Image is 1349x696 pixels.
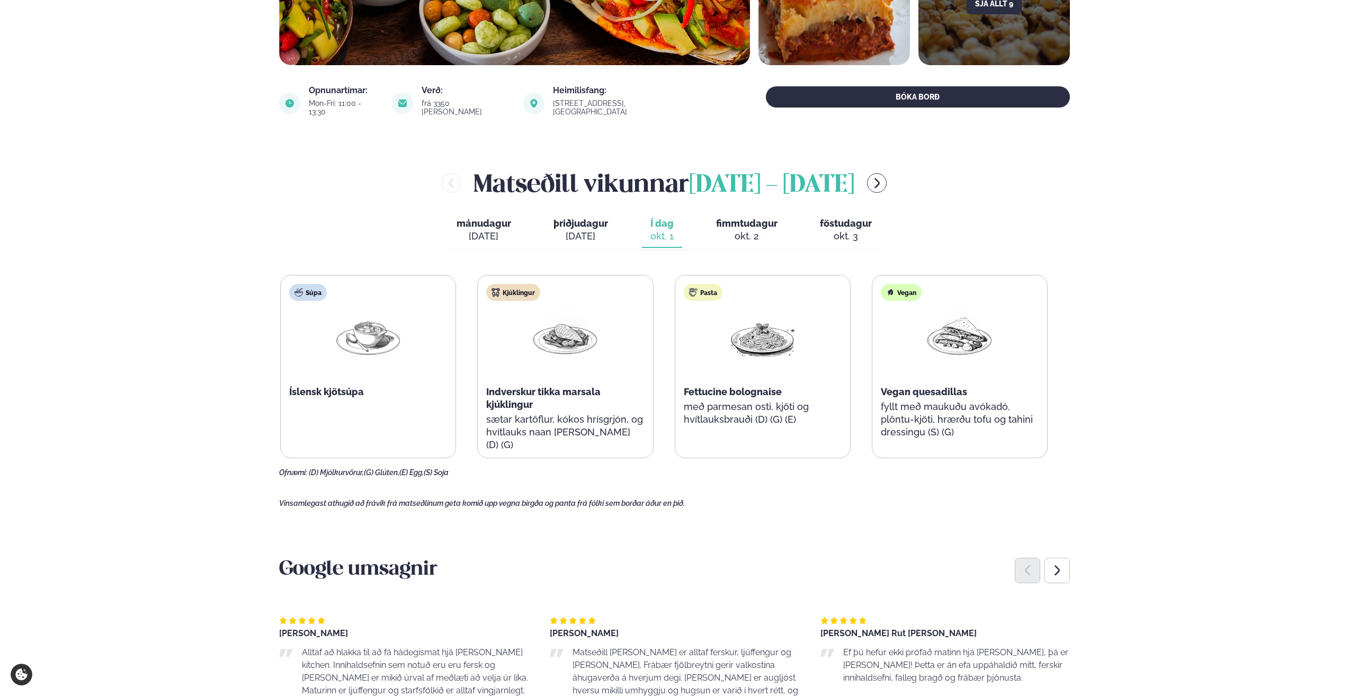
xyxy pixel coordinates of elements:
[486,413,644,451] p: sætar kartöflur, kókos hrísgrjón, og hvítlauks naan [PERSON_NAME] (D) (G)
[553,99,700,116] div: [STREET_ADDRESS], [GEOGRAPHIC_DATA]
[820,230,872,243] div: okt. 3
[523,93,544,114] img: image alt
[708,213,786,248] button: fimmtudagur okt. 2
[553,230,608,243] div: [DATE]
[309,86,379,95] div: Opnunartímar:
[279,93,300,114] img: image alt
[553,218,608,229] span: þriðjudagur
[811,213,880,248] button: föstudagur okt. 3
[279,557,1070,583] h3: Google umsagnir
[820,218,872,229] span: föstudagur
[642,213,682,248] button: Í dag okt. 1
[11,664,32,685] a: Cookie settings
[289,386,364,397] span: Íslensk kjötsúpa
[689,174,854,197] span: [DATE] - [DATE]
[684,400,842,426] p: með parmesan osti, kjöti og hvítlauksbrauði (D) (G) (E)
[867,173,887,193] button: menu-btn-right
[279,629,529,638] div: [PERSON_NAME]
[294,288,303,297] img: soup.svg
[364,468,399,477] span: (G) Glúten,
[545,213,617,248] button: þriðjudagur [DATE]
[716,230,778,243] div: okt. 2
[486,386,601,410] span: Indverskur tikka marsala kjúklingur
[279,468,307,477] span: Ofnæmi:
[729,309,797,359] img: Spagetti.png
[820,629,1070,638] div: [PERSON_NAME] Rut [PERSON_NAME]
[766,86,1070,108] button: BÓKA BORÐ
[424,468,449,477] span: (S) Soja
[448,213,520,248] button: mánudagur [DATE]
[457,218,511,229] span: mánudagur
[531,309,599,359] img: Chicken-breast.png
[650,217,674,230] span: Í dag
[486,284,540,301] div: Kjúklingur
[334,309,402,359] img: Soup.png
[650,230,674,243] div: okt. 1
[457,230,511,243] div: [DATE]
[1015,558,1040,583] div: Previous slide
[553,105,700,118] a: link
[309,468,364,477] span: (D) Mjólkurvörur,
[422,86,511,95] div: Verð:
[474,166,854,200] h2: Matseðill vikunnar
[716,218,778,229] span: fimmtudagur
[279,499,685,507] span: Vinsamlegast athugið að frávik frá matseðlinum geta komið upp vegna birgða og panta frá fólki sem...
[843,646,1070,684] p: Ef þú hefur ekki prófað matinn hjá [PERSON_NAME], þá er [PERSON_NAME]! Þetta er án efa uppáhaldið...
[684,386,782,397] span: Fettucine bolognaise
[422,99,511,116] div: frá 3350 [PERSON_NAME]
[309,99,379,116] div: Mon-Fri: 11:00 - 13:30
[553,86,700,95] div: Heimilisfang:
[689,288,698,297] img: pasta.svg
[926,309,994,359] img: Quesadilla.png
[684,284,722,301] div: Pasta
[886,288,895,297] img: Vegan.svg
[881,400,1039,439] p: fyllt með maukuðu avókadó, plöntu-kjöti, hrærðu tofu og tahini dressingu (S) (G)
[289,284,327,301] div: Súpa
[441,173,461,193] button: menu-btn-left
[550,629,799,638] div: [PERSON_NAME]
[1044,558,1070,583] div: Next slide
[881,284,922,301] div: Vegan
[392,93,413,114] img: image alt
[881,386,967,397] span: Vegan quesadillas
[399,468,424,477] span: (E) Egg,
[492,288,500,297] img: chicken.svg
